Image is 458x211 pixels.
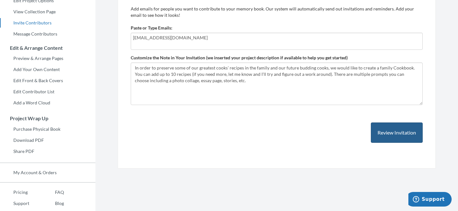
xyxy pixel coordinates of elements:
[133,34,420,41] input: Add contributor email(s) here...
[42,188,64,197] a: FAQ
[131,25,172,31] label: Paste or Type Emails:
[408,192,452,208] iframe: Opens a widget where you can chat to one of our agents
[0,115,95,121] h3: Project Wrap Up
[42,199,64,208] a: Blog
[131,63,423,105] textarea: In order to preserve some of our greatest cooks' recipes in the family and our future budding coo...
[0,45,95,51] h3: Edit & Arrange Content
[131,55,348,61] label: Customize the Note in Your Invitation (we inserted your project description if available to help ...
[131,6,423,18] p: Add emails for people you want to contribute to your memory book. Our system will automatically s...
[371,122,423,143] button: Review Invitation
